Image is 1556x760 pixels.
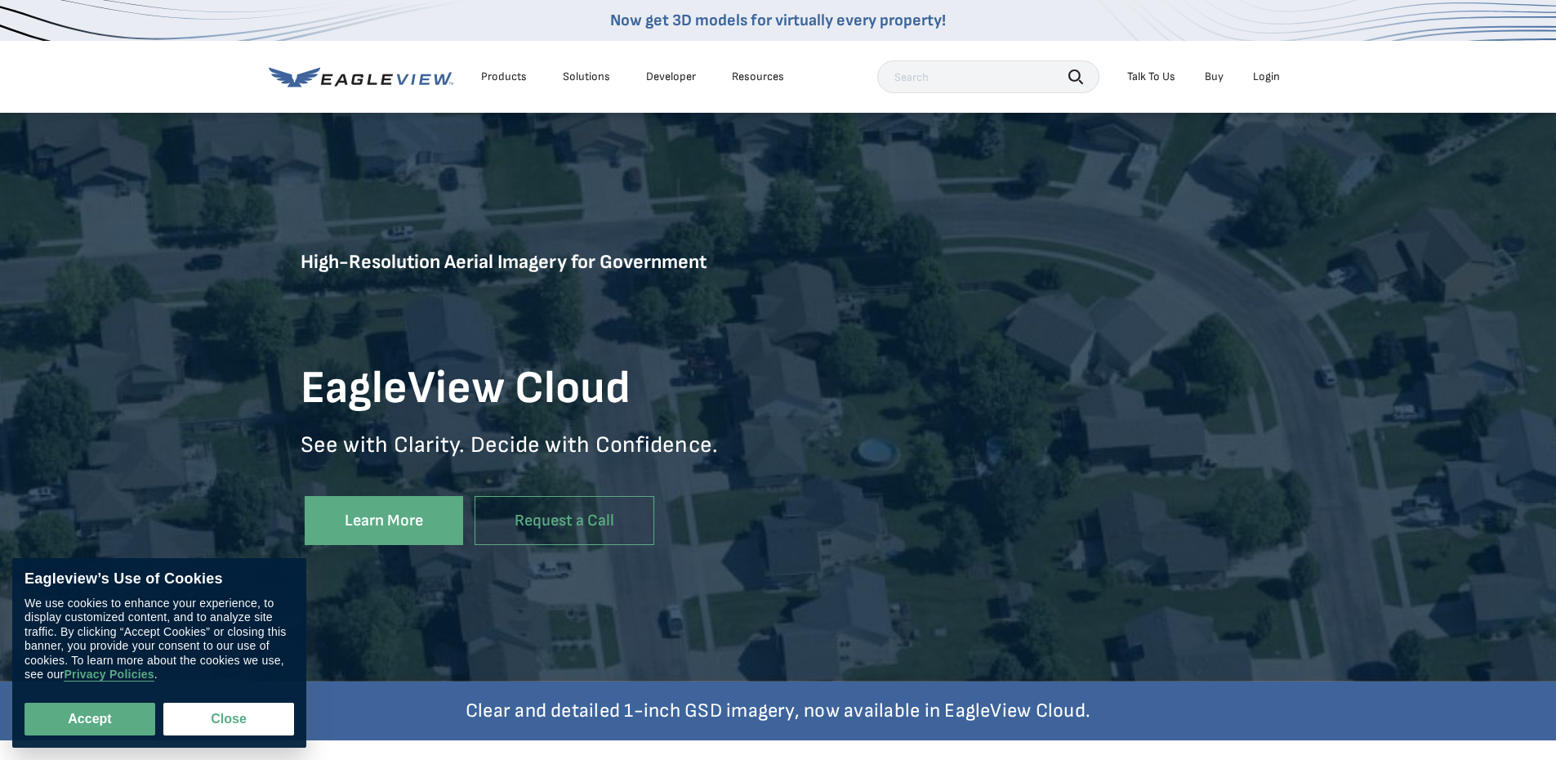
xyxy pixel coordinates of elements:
a: Learn More [305,496,463,546]
a: Privacy Policies [64,668,154,682]
button: Accept [25,703,155,735]
div: Talk To Us [1127,69,1175,84]
iframe: EagleView Cloud Overview [778,268,1256,539]
div: Login [1253,69,1280,84]
a: Buy [1205,69,1224,84]
div: Solutions [563,69,610,84]
div: Resources [732,69,784,84]
p: See with Clarity. Decide with Confidence. [301,431,778,484]
div: We use cookies to enhance your experience, to display customized content, and to analyze site tra... [25,597,294,682]
button: Close [163,703,294,735]
a: Developer [646,69,696,84]
input: Search [877,60,1099,93]
div: Eagleview’s Use of Cookies [25,570,294,588]
a: Request a Call [475,496,654,546]
a: Now get 3D models for virtually every property! [610,11,946,30]
div: Products [481,69,527,84]
h5: High-Resolution Aerial Imagery for Government [301,249,778,348]
h1: EagleView Cloud [301,360,778,418]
